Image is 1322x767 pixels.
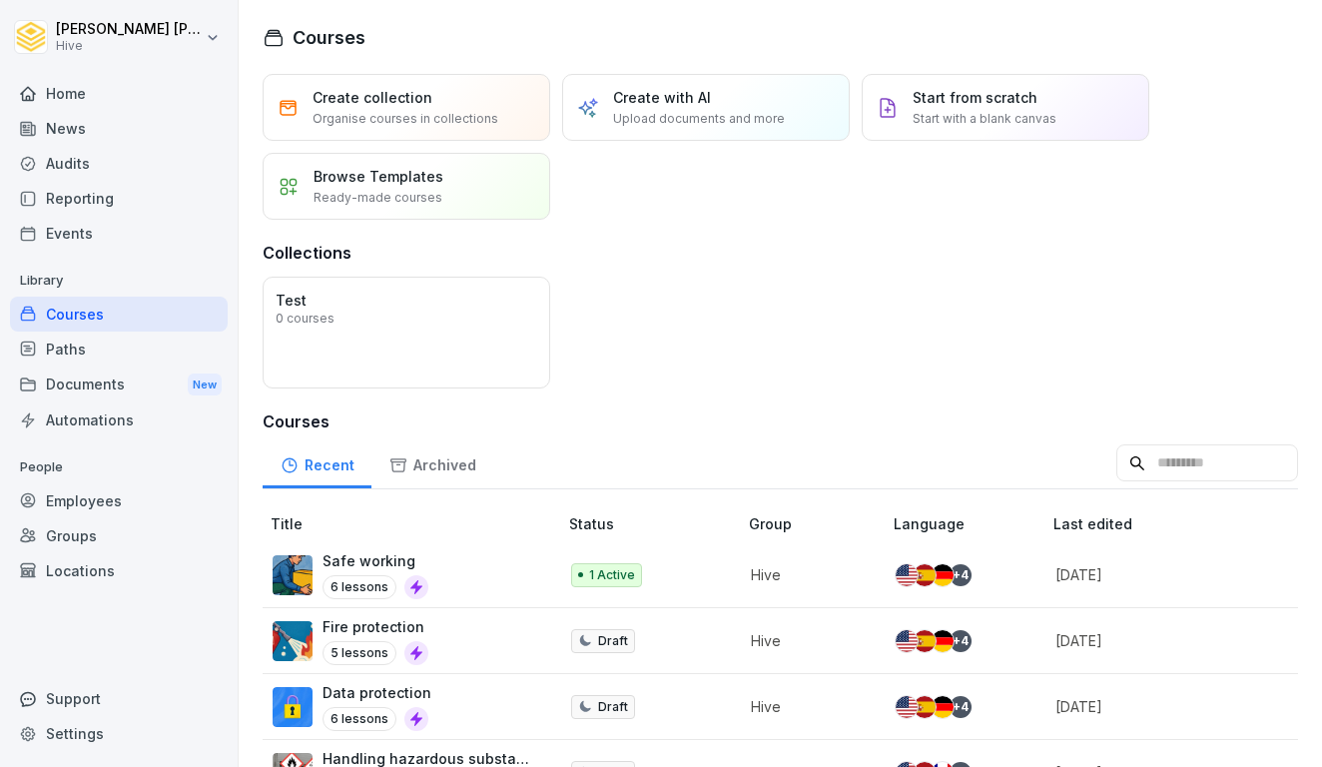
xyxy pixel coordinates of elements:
[371,437,493,488] a: Archived
[751,630,862,651] p: Hive
[10,265,228,297] p: Library
[10,297,228,332] a: Courses
[276,290,537,311] p: Test
[314,189,442,207] p: Ready-made courses
[273,555,313,595] img: ns5fm27uu5em6705ixom0yjt.png
[569,513,741,534] p: Status
[56,39,202,53] p: Hive
[1053,513,1283,534] p: Last edited
[188,374,222,396] div: New
[932,696,954,718] img: de.svg
[749,513,886,534] p: Group
[323,575,396,599] p: 6 lessons
[589,566,635,584] p: 1 Active
[10,181,228,216] a: Reporting
[323,682,431,703] p: Data protection
[10,451,228,483] p: People
[323,641,396,665] p: 5 lessons
[751,564,862,585] p: Hive
[10,402,228,437] a: Automations
[273,687,313,727] img: gp1n7epbxsf9lzaihqn479zn.png
[613,87,711,108] p: Create with AI
[932,564,954,586] img: de.svg
[896,564,918,586] img: us.svg
[273,621,313,661] img: b0iy7e1gfawqjs4nezxuanzk.png
[913,87,1037,108] p: Start from scratch
[914,696,936,718] img: es.svg
[1055,564,1259,585] p: [DATE]
[323,616,428,637] p: Fire protection
[10,681,228,716] div: Support
[10,483,228,518] a: Employees
[932,630,954,652] img: de.svg
[10,332,228,367] a: Paths
[598,698,628,716] p: Draft
[1055,630,1259,651] p: [DATE]
[950,564,972,586] div: + 4
[10,553,228,588] a: Locations
[313,87,432,108] p: Create collection
[271,513,561,534] p: Title
[314,166,443,187] p: Browse Templates
[894,513,1045,534] p: Language
[263,277,550,388] a: Test0 courses
[263,437,371,488] a: Recent
[896,696,918,718] img: us.svg
[10,76,228,111] a: Home
[10,518,228,553] a: Groups
[598,632,628,650] p: Draft
[323,707,396,731] p: 6 lessons
[263,241,351,265] h3: Collections
[896,630,918,652] img: us.svg
[293,24,365,51] h1: Courses
[1055,696,1259,717] p: [DATE]
[10,216,228,251] a: Events
[10,146,228,181] a: Audits
[10,367,228,403] div: Documents
[613,110,785,128] p: Upload documents and more
[751,696,862,717] p: Hive
[914,564,936,586] img: es.svg
[913,110,1056,128] p: Start with a blank canvas
[950,630,972,652] div: + 4
[313,110,498,128] p: Organise courses in collections
[10,367,228,403] a: DocumentsNew
[323,550,428,571] p: Safe working
[10,111,228,146] a: News
[950,696,972,718] div: + 4
[56,21,202,38] p: [PERSON_NAME] [PERSON_NAME]
[263,409,1298,433] h3: Courses
[276,313,334,325] p: 0 courses
[10,716,228,751] a: Settings
[914,630,936,652] img: es.svg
